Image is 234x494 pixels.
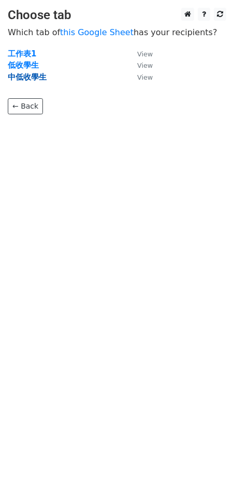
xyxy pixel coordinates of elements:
a: View [127,61,153,70]
small: View [137,62,153,69]
a: ← Back [8,98,43,114]
a: 低收學生 [8,61,39,70]
small: View [137,50,153,58]
small: View [137,73,153,81]
a: View [127,49,153,58]
a: 工作表1 [8,49,36,58]
div: 聊天小工具 [182,444,234,494]
h3: Choose tab [8,8,226,23]
p: Which tab of has your recipients? [8,27,226,38]
iframe: Chat Widget [182,444,234,494]
a: this Google Sheet [60,27,134,37]
a: View [127,72,153,82]
a: 中低收學生 [8,72,47,82]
